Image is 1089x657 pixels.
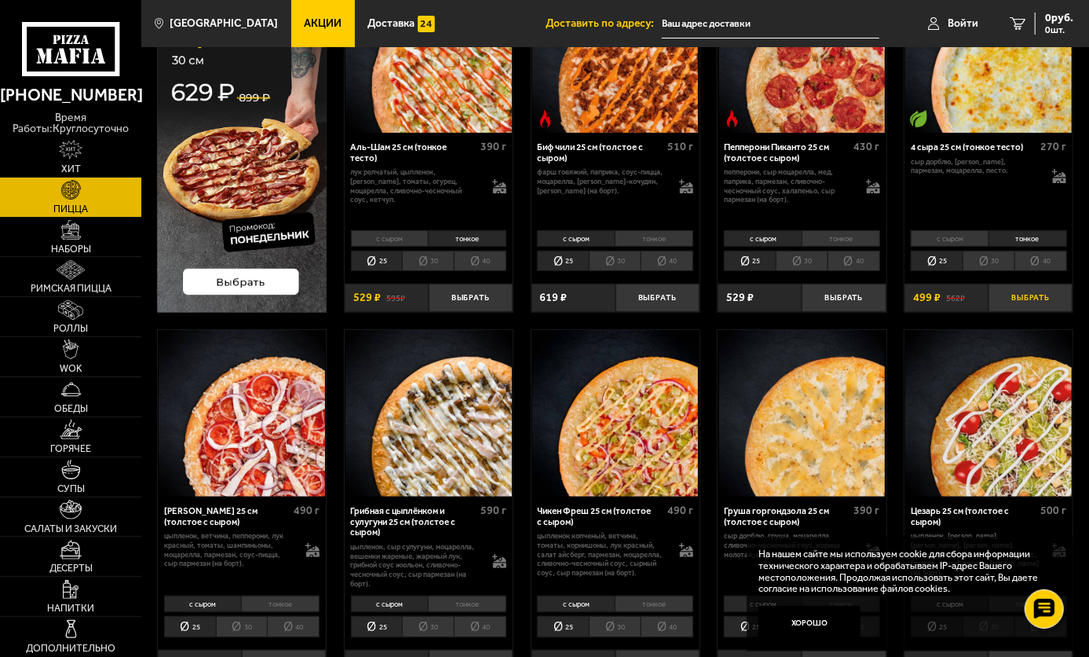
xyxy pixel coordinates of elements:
[428,596,506,612] li: тонкое
[911,531,1041,577] p: цыпленок, [PERSON_NAME], [PERSON_NAME], [PERSON_NAME], пармезан, сливочно-чесночный соус, [PERSON...
[367,18,415,29] span: Доставка
[718,330,886,497] a: Груша горгондзола 25 см (толстое с сыром)
[537,506,663,528] div: Чикен Фреш 25 см (толстое с сыром)
[53,204,88,215] span: Пицца
[724,506,850,528] div: Груша горгондзола 25 см (толстое с сыром)
[802,284,886,311] button: Выбрать
[615,596,693,612] li: тонкое
[1045,25,1073,35] span: 0 шт.
[402,251,454,272] li: 30
[947,292,966,303] s: 562 ₽
[724,596,802,612] li: с сыром
[589,251,641,272] li: 30
[662,9,879,39] input: Ваш адрес доставки
[164,506,290,528] div: [PERSON_NAME] 25 см (толстое с сыром)
[47,604,94,614] span: Напитки
[854,140,880,153] span: 430 г
[454,616,506,637] li: 40
[351,542,481,588] p: цыпленок, сыр сулугуни, моцарелла, вешенки жареные, жареный лук, грибной соус Жюльен, сливочно-че...
[948,18,978,29] span: Войти
[57,484,85,494] span: Супы
[724,110,741,127] img: Острое блюдо
[911,251,963,272] li: 25
[537,167,667,195] p: фарш говяжий, паприка, соус-пицца, моцарелла, [PERSON_NAME]-кочудян, [PERSON_NAME] (на борт).
[537,230,615,247] li: с сыром
[164,531,294,567] p: цыпленок, ветчина, пепперони, лук красный, томаты, шампиньоны, моцарелла, пармезан, соус-пицца, с...
[724,142,850,164] div: Пепперони Пиканто 25 см (толстое с сыром)
[537,142,663,164] div: Биф чили 25 см (толстое с сыром)
[351,596,429,612] li: с сыром
[267,616,320,637] li: 40
[911,157,1041,175] p: сыр дорблю, [PERSON_NAME], пармезан, моцарелла, песто.
[913,292,941,303] span: 499 ₽
[724,616,776,637] li: 25
[164,616,216,637] li: 25
[854,504,880,517] span: 390 г
[351,142,477,164] div: Аль-Шам 25 см (тонкое тесто)
[758,606,861,640] button: Хорошо
[481,140,506,153] span: 390 г
[904,330,1073,497] a: Цезарь 25 см (толстое с сыром)
[537,110,554,127] img: Острое блюдо
[50,444,91,454] span: Горячее
[537,531,667,577] p: цыпленок копченый, ветчина, томаты, корнишоны, лук красный, салат айсберг, пармезан, моцарелла, с...
[641,616,693,637] li: 40
[294,504,320,517] span: 490 г
[402,616,454,637] li: 30
[386,292,405,303] s: 595 ₽
[351,230,429,247] li: с сыром
[719,330,886,497] img: Груша горгондзола 25 см (толстое с сыром)
[1045,13,1073,24] span: 0 руб.
[53,324,88,334] span: Роллы
[641,251,693,272] li: 40
[911,230,989,247] li: с сыром
[418,16,435,33] img: 15daf4d41897b9f0e9f617042186c801.svg
[345,330,512,497] img: Грибная с цыплёнком и сулугуни 25 см (толстое с сыром)
[304,18,342,29] span: Акции
[170,18,278,29] span: [GEOGRAPHIC_DATA]
[60,364,82,374] span: WOK
[351,506,477,539] div: Грибная с цыплёнком и сулугуни 25 см (толстое с сыром)
[989,284,1073,311] button: Выбрать
[724,167,854,204] p: пепперони, сыр Моцарелла, мед, паприка, пармезан, сливочно-чесночный соус, халапеньо, сыр пармеза...
[537,251,589,272] li: 25
[963,251,1014,272] li: 30
[61,164,81,174] span: Хит
[1040,140,1066,153] span: 270 г
[51,244,91,255] span: Наборы
[758,549,1053,596] p: На нашем сайте мы используем cookie для сбора информации технического характера и обрабатываем IP...
[616,284,700,311] button: Выбрать
[532,330,700,497] a: Чикен Фреш 25 см (толстое с сыром)
[667,140,693,153] span: 510 г
[353,292,381,303] span: 529 ₽
[351,251,403,272] li: 25
[540,292,568,303] span: 619 ₽
[905,330,1072,497] img: Цезарь 25 см (толстое с сыром)
[537,616,589,637] li: 25
[724,251,776,272] li: 25
[615,230,693,247] li: тонкое
[911,506,1036,528] div: Цезарь 25 см (толстое с сыром)
[351,616,403,637] li: 25
[159,330,325,497] img: Петровская 25 см (толстое с сыром)
[164,596,242,612] li: с сыром
[724,230,802,247] li: с сыром
[345,330,513,497] a: Грибная с цыплёнком и сулугуни 25 см (толстое с сыром)
[989,230,1067,247] li: тонкое
[49,563,93,574] span: Десерты
[537,596,615,612] li: с сыром
[802,230,880,247] li: тонкое
[54,404,88,414] span: Обеды
[351,167,481,204] p: лук репчатый, цыпленок, [PERSON_NAME], томаты, огурец, моцарелла, сливочно-чесночный соус, кетчуп.
[454,251,506,272] li: 40
[216,616,268,637] li: 30
[828,251,880,272] li: 40
[589,616,641,637] li: 30
[776,251,828,272] li: 30
[428,230,506,247] li: тонкое
[158,330,326,497] a: Петровская 25 см (толстое с сыром)
[24,524,117,534] span: Салаты и закуски
[26,644,115,654] span: Дополнительно
[481,504,506,517] span: 590 г
[429,284,513,311] button: Выбрать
